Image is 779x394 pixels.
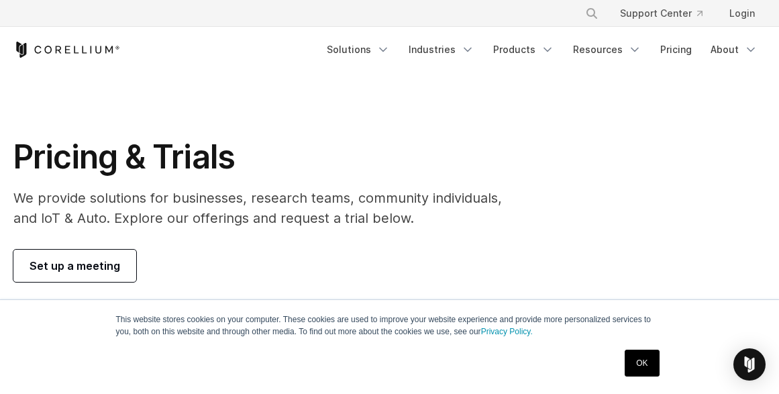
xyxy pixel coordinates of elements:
span: Set up a meeting [30,258,120,274]
h1: Pricing & Trials [13,137,506,177]
a: Set up a meeting [13,250,136,282]
a: Support Center [609,1,713,26]
a: Pricing [652,38,700,62]
div: Navigation Menu [319,38,766,62]
p: This website stores cookies on your computer. These cookies are used to improve your website expe... [116,313,664,338]
div: Navigation Menu [569,1,766,26]
a: Corellium Home [13,42,120,58]
a: Resources [565,38,650,62]
a: Products [485,38,562,62]
a: Login [719,1,766,26]
a: Solutions [319,38,398,62]
a: Privacy Policy. [481,327,533,336]
p: We provide solutions for businesses, research teams, community individuals, and IoT & Auto. Explo... [13,188,506,228]
a: Industries [401,38,482,62]
a: OK [625,350,659,377]
button: Search [580,1,604,26]
div: Open Intercom Messenger [733,348,766,381]
a: About [703,38,766,62]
